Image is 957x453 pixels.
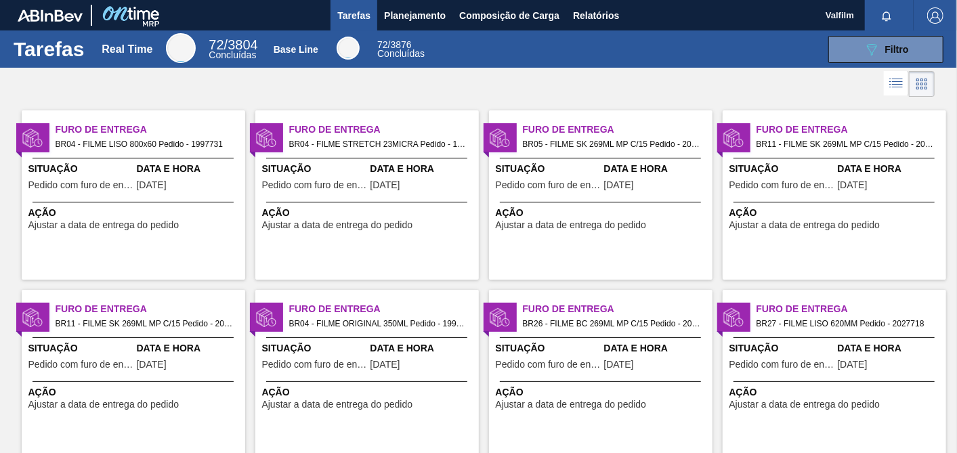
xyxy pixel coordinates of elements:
[909,71,935,97] div: Visão em Cards
[523,137,702,152] span: BR05 - FILME SK 269ML MP C/15 Pedido - 2007553
[757,123,946,137] span: Furo de Entrega
[370,162,475,176] span: Data e Hora
[729,360,834,370] span: Pedido com furo de entrega
[22,128,43,148] img: status
[729,180,834,190] span: Pedido com furo de entrega
[28,220,179,230] span: Ajustar a data de entrega do pedido
[370,180,400,190] span: 25/09/2025,
[729,400,880,410] span: Ajustar a data de entrega do pedido
[884,71,909,97] div: Visão em Lista
[604,180,634,190] span: 28/09/2025,
[262,162,367,176] span: Situação
[289,123,479,137] span: Furo de Entrega
[14,41,85,57] h1: Tarefas
[262,400,413,410] span: Ajustar a data de entrega do pedido
[289,137,468,152] span: BR04 - FILME STRETCH 23MICRA Pedido - 1993144
[137,162,242,176] span: Data e Hora
[523,123,713,137] span: Furo de Entrega
[28,206,242,220] span: Ação
[377,41,425,58] div: Base Line
[28,341,133,355] span: Situação
[56,316,234,331] span: BR11 - FILME SK 269ML MP C/15 Pedido - 2011974
[729,162,834,176] span: Situação
[22,307,43,328] img: status
[604,341,709,355] span: Data e Hora
[262,385,475,400] span: Ação
[166,33,196,63] div: Real Time
[496,206,709,220] span: Ação
[337,37,360,60] div: Base Line
[377,39,388,50] span: 72
[838,360,868,370] span: 26/09/2025,
[262,360,367,370] span: Pedido com furo de entrega
[729,385,943,400] span: Ação
[28,385,242,400] span: Ação
[723,128,744,148] img: status
[828,36,943,63] button: Filtro
[28,360,133,370] span: Pedido com furo de entrega
[209,39,257,60] div: Real Time
[490,128,510,148] img: status
[262,206,475,220] span: Ação
[256,307,276,328] img: status
[459,7,559,24] span: Composição de Carga
[56,137,234,152] span: BR04 - FILME LISO 800x60 Pedido - 1997731
[56,302,245,316] span: Furo de Entrega
[496,341,601,355] span: Situação
[274,44,318,55] div: Base Line
[377,39,412,50] span: / 3876
[28,162,133,176] span: Situação
[523,302,713,316] span: Furo de Entrega
[729,341,834,355] span: Situação
[262,180,367,190] span: Pedido com furo de entrega
[289,316,468,331] span: BR04 - FILME ORIGINAL 350ML Pedido - 1997666
[496,400,647,410] span: Ajustar a data de entrega do pedido
[370,360,400,370] span: 25/09/2025,
[28,180,133,190] span: Pedido com furo de entrega
[496,360,601,370] span: Pedido com furo de entrega
[137,360,167,370] span: 27/09/2025,
[256,128,276,148] img: status
[384,7,446,24] span: Planejamento
[573,7,619,24] span: Relatórios
[137,180,167,190] span: 26/09/2025,
[885,44,909,55] span: Filtro
[102,43,152,56] div: Real Time
[28,400,179,410] span: Ajustar a data de entrega do pedido
[729,206,943,220] span: Ação
[262,220,413,230] span: Ajustar a data de entrega do pedido
[496,180,601,190] span: Pedido com furo de entrega
[604,162,709,176] span: Data e Hora
[927,7,943,24] img: Logout
[757,316,935,331] span: BR27 - FILME LISO 620MM Pedido - 2027718
[757,302,946,316] span: Furo de Entrega
[490,307,510,328] img: status
[604,360,634,370] span: 25/09/2025,
[496,162,601,176] span: Situação
[337,7,370,24] span: Tarefas
[838,341,943,355] span: Data e Hora
[838,162,943,176] span: Data e Hora
[209,49,256,60] span: Concluídas
[262,341,367,355] span: Situação
[729,220,880,230] span: Ajustar a data de entrega do pedido
[523,316,702,331] span: BR26 - FILME BC 269ML MP C/15 Pedido - 2026947
[370,341,475,355] span: Data e Hora
[377,48,425,59] span: Concluídas
[723,307,744,328] img: status
[496,220,647,230] span: Ajustar a data de entrega do pedido
[56,123,245,137] span: Furo de Entrega
[18,9,83,22] img: TNhmsLtSVTkK8tSr43FrP2fwEKptu5GPRR3wAAAABJRU5ErkJggg==
[865,6,908,25] button: Notificações
[757,137,935,152] span: BR11 - FILME SK 269ML MP C/15 Pedido - 2007557
[209,37,257,52] span: / 3804
[209,37,224,52] span: 72
[496,385,709,400] span: Ação
[137,341,242,355] span: Data e Hora
[838,180,868,190] span: 27/09/2025,
[289,302,479,316] span: Furo de Entrega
